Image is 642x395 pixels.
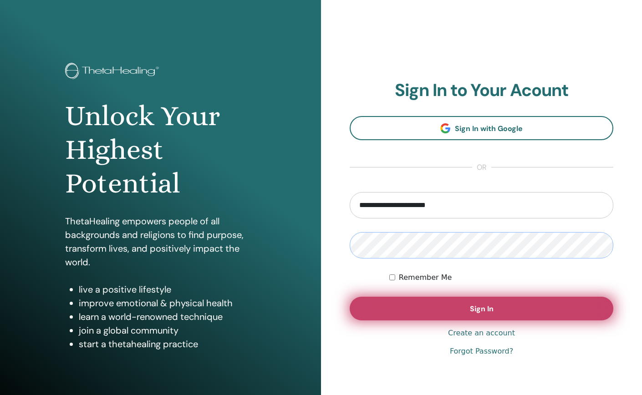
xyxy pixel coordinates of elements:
span: Sign In [470,304,494,314]
button: Sign In [350,297,613,320]
a: Sign In with Google [350,116,613,140]
li: learn a world-renowned technique [79,310,256,324]
h1: Unlock Your Highest Potential [65,99,256,201]
li: improve emotional & physical health [79,296,256,310]
a: Forgot Password? [450,346,513,357]
li: start a thetahealing practice [79,337,256,351]
label: Remember Me [399,272,452,283]
p: ThetaHealing empowers people of all backgrounds and religions to find purpose, transform lives, a... [65,214,256,269]
div: Keep me authenticated indefinitely or until I manually logout [389,272,613,283]
li: join a global community [79,324,256,337]
span: or [472,162,491,173]
li: live a positive lifestyle [79,283,256,296]
span: Sign In with Google [455,124,523,133]
a: Create an account [448,328,515,339]
h2: Sign In to Your Acount [350,80,613,101]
